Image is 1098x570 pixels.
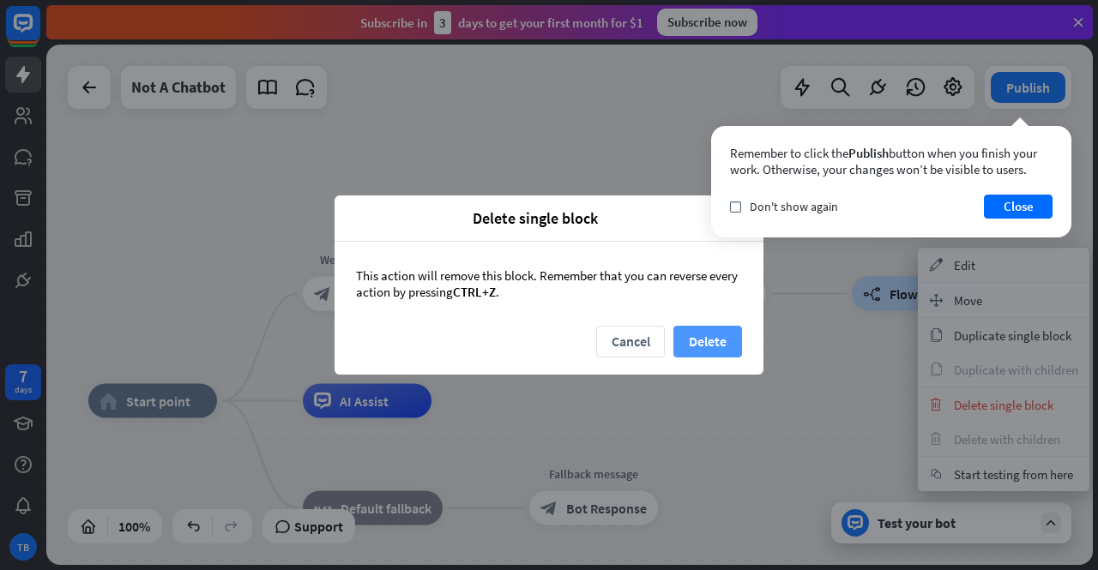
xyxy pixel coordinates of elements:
span: Delete single block [347,208,722,228]
div: This action will remove this block. Remember that you can reverse every action by pressing . [335,242,763,326]
div: Remember to click the button when you finish your work. Otherwise, your changes won’t be visible ... [730,145,1053,177]
button: Close [984,195,1053,219]
span: Publish [848,145,889,161]
span: CTRL+Z [453,284,496,300]
span: Don't show again [750,199,838,214]
button: Open LiveChat chat widget [14,7,65,58]
button: Cancel [596,326,665,357]
button: Delete [673,326,742,357]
